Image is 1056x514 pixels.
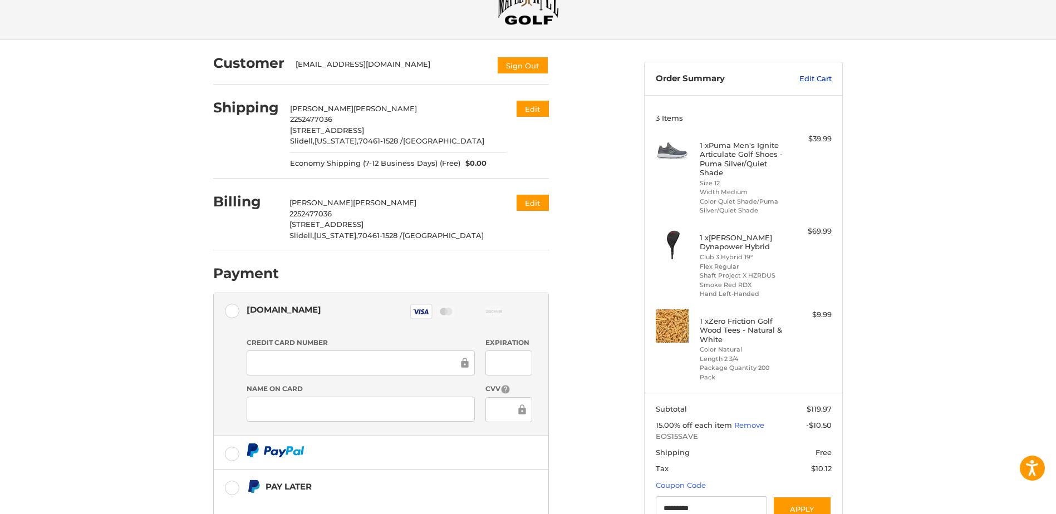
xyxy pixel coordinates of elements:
div: Pay Later [266,477,479,496]
span: $10.12 [811,464,832,473]
span: [US_STATE], [314,231,358,240]
a: Edit Cart [775,73,832,85]
div: $69.99 [788,226,832,237]
span: Slidell, [290,136,315,145]
li: Width Medium [700,187,785,197]
span: Economy Shipping (7-12 Business Days) (Free) [290,158,460,169]
span: [GEOGRAPHIC_DATA] [402,231,484,240]
button: Edit [517,195,549,211]
div: $39.99 [788,134,832,145]
li: Club 3 Hybrid 19° [700,253,785,262]
h2: Shipping [213,99,279,116]
span: $0.00 [460,158,487,169]
button: Edit [517,101,549,117]
span: [PERSON_NAME] [290,104,353,113]
h4: 1 x Zero Friction Golf Wood Tees - Natural & White [700,317,785,344]
span: EOS15SAVE [656,431,832,442]
span: [STREET_ADDRESS] [289,220,364,229]
h4: 1 x Puma Men's Ignite Articulate Golf Shoes - Puma Silver/Quiet Shade [700,141,785,177]
label: Name on Card [247,384,475,394]
li: Hand Left-Handed [700,289,785,299]
h2: Customer [213,55,284,72]
h3: 3 Items [656,113,832,122]
span: Tax [656,464,669,473]
a: Remove [734,421,764,429]
span: 70461-1528 / [358,136,403,145]
li: Flex Regular [700,262,785,271]
div: [EMAIL_ADDRESS][DOMAIN_NAME] [296,59,486,75]
span: [PERSON_NAME] [353,104,417,113]
label: Credit Card Number [247,338,475,348]
span: Shipping [656,448,690,457]
img: PayPal icon [247,443,304,457]
h2: Billing [213,193,278,210]
span: $119.97 [807,404,832,413]
h3: Order Summary [656,73,775,85]
button: Sign Out [497,56,549,75]
span: [PERSON_NAME] [353,198,416,207]
li: Color Quiet Shade/Puma Silver/Quiet Shade [700,197,785,215]
iframe: PayPal Message 1 [247,498,479,508]
span: Subtotal [656,404,687,413]
span: [STREET_ADDRESS] [290,126,364,135]
label: CVV [485,384,532,394]
img: Pay Later icon [247,480,261,493]
span: [PERSON_NAME] [289,198,353,207]
h2: Payment [213,265,279,282]
span: [GEOGRAPHIC_DATA] [403,136,484,145]
li: Shaft Project X HZRDUS Smoke Red RDX [700,271,785,289]
a: Coupon Code [656,481,706,490]
label: Expiration [485,338,532,348]
span: 2252477036 [289,209,332,218]
span: Free [816,448,832,457]
span: 15.00% off each item [656,421,734,429]
li: Size 12 [700,179,785,188]
span: 2252477036 [290,115,332,123]
div: [DOMAIN_NAME] [247,300,321,319]
span: [US_STATE], [315,136,358,145]
li: Package Quantity 200 Pack [700,363,785,382]
span: Slidell, [289,231,314,240]
li: Length 2 3/4 [700,354,785,364]
h4: 1 x [PERSON_NAME] Dynapower Hybrid [700,233,785,251]
div: $9.99 [788,309,832,320]
span: -$10.50 [806,421,832,429]
li: Color Natural [700,345,785,354]
span: 70461-1528 / [358,231,402,240]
